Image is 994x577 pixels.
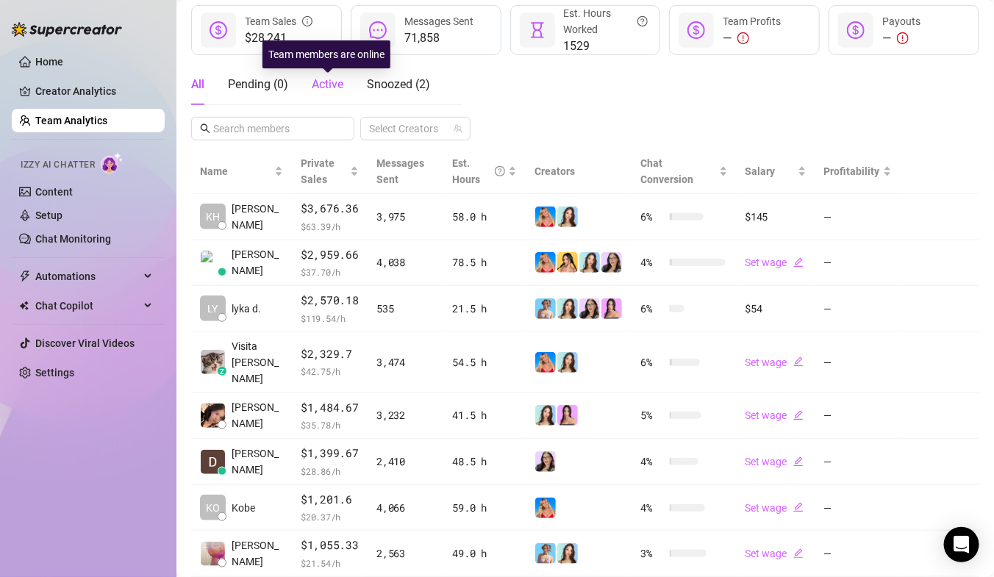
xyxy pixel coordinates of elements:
td: — [815,531,901,577]
img: Ashley [535,498,556,518]
img: Rynn [557,405,578,426]
span: Name [200,163,271,179]
div: Est. Hours Worked [564,5,648,37]
span: 3 % [640,545,664,562]
div: z [218,367,226,376]
span: LY [208,301,218,317]
img: Jocelyn [557,252,578,273]
span: edit [793,356,804,367]
span: [PERSON_NAME] [232,399,283,431]
span: Private Sales [301,157,335,185]
div: $145 [745,209,807,225]
td: — [815,439,901,485]
span: Profitability [824,165,880,177]
a: Set wageedit [745,456,804,467]
span: $ 42.75 /h [301,364,359,379]
div: 21.5 h [453,301,518,317]
img: Rynn [601,298,622,319]
span: Snoozed ( 2 ) [367,77,430,91]
span: $28,241 [245,29,312,47]
td: — [815,332,901,393]
div: 3,232 [376,407,435,423]
span: $ 20.37 /h [301,509,359,524]
img: Amelia [557,207,578,227]
div: 2,410 [376,454,435,470]
span: dollar-circle [847,21,865,39]
div: 49.0 h [453,545,518,562]
img: Paul James Sori… [201,251,225,275]
span: 5 % [640,407,664,423]
img: Chat Copilot [19,301,29,311]
img: Ashley [535,352,556,373]
div: 535 [376,301,435,317]
div: 4,038 [376,254,435,270]
span: edit [793,502,804,512]
div: — [723,29,781,47]
span: [PERSON_NAME] [232,445,283,478]
span: 6 % [640,354,664,370]
span: Payouts [882,15,920,27]
span: 6 % [640,209,664,225]
span: 1529 [564,37,648,55]
span: question-circle [495,155,505,187]
a: Set wageedit [745,409,804,421]
span: KO [206,500,220,516]
span: team [454,124,462,133]
a: Team Analytics [35,115,107,126]
img: Sami [535,451,556,472]
a: Set wageedit [745,548,804,559]
span: Chat Copilot [35,294,140,318]
td: — [815,393,901,440]
span: dollar-circle [687,21,705,39]
a: Content [35,186,73,198]
img: Ashley [535,252,556,273]
span: $2,329.7 [301,345,359,363]
span: info-circle [302,13,312,29]
div: 58.0 h [453,209,518,225]
span: question-circle [637,5,648,37]
div: 4,066 [376,500,435,516]
a: Set wageedit [745,356,804,368]
img: Amelia [579,252,600,273]
img: Amelia [557,298,578,319]
td: — [815,485,901,531]
span: $2,570.18 [301,292,359,309]
span: 71,858 [404,29,473,47]
div: $54 [745,301,807,317]
span: dollar-circle [210,21,227,39]
span: hourglass [529,21,546,39]
div: 54.5 h [453,354,518,370]
span: edit [793,548,804,559]
span: search [200,123,210,134]
img: Ashley [535,207,556,227]
span: edit [793,410,804,420]
span: Active [312,77,343,91]
img: Amelia [557,543,578,564]
span: [PERSON_NAME] [232,537,283,570]
span: $ 63.39 /h [301,219,359,234]
a: Set wageedit [745,502,804,514]
div: All [191,76,204,93]
span: $ 119.54 /h [301,311,359,326]
img: Amelia [557,352,578,373]
input: Search members [213,121,334,137]
img: Sami [579,298,600,319]
span: Messages Sent [376,157,424,185]
div: 59.0 h [453,500,518,516]
span: Kobe [232,500,255,516]
img: Amelia [535,405,556,426]
span: [PERSON_NAME] [232,246,283,279]
span: lyka d. [232,301,261,317]
span: Salary [745,165,776,177]
span: 6 % [640,301,664,317]
span: $ 35.78 /h [301,417,359,432]
img: Joyce Valerio [201,404,225,428]
img: Vanessa [535,543,556,564]
span: 4 % [640,254,664,270]
img: AI Chatter [101,152,124,173]
span: $2,959.66 [301,246,359,264]
img: Vanessa [535,298,556,319]
img: Dane Elle [201,450,225,474]
span: Messages Sent [404,15,473,27]
span: $1,201.6 [301,491,359,509]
